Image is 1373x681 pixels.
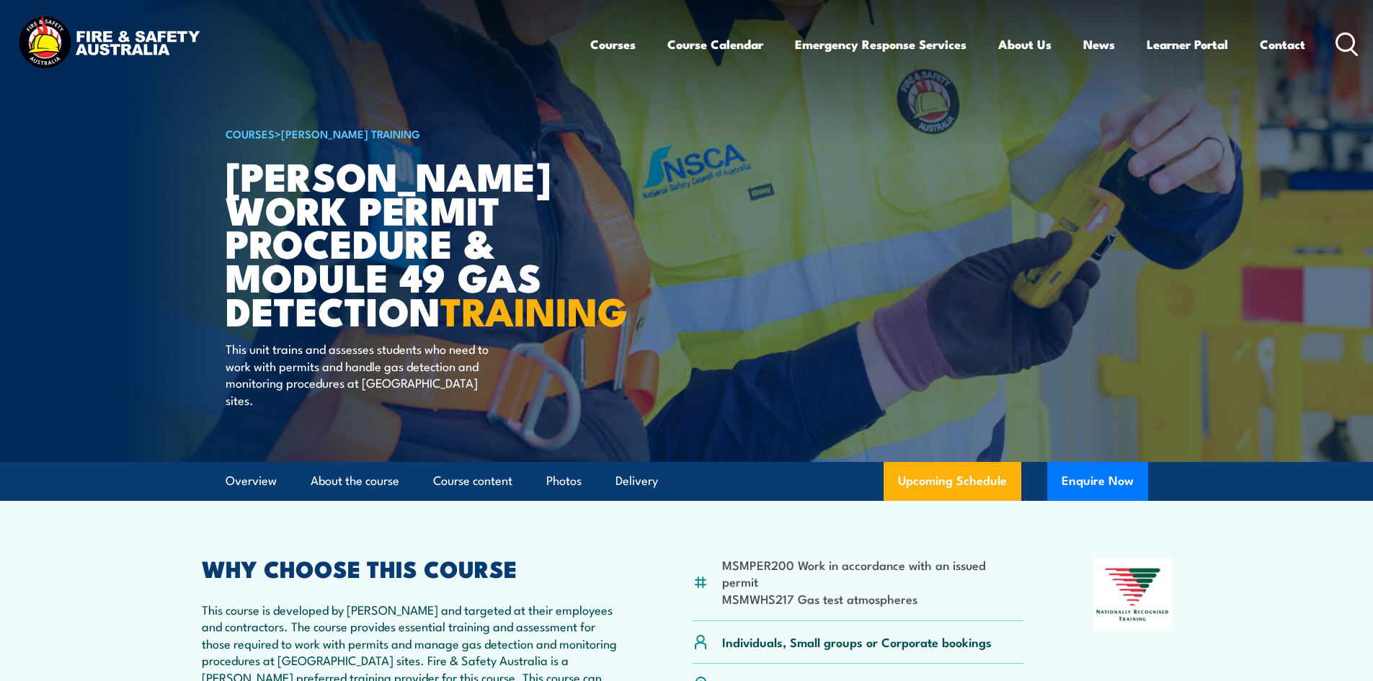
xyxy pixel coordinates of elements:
p: Individuals, Small groups or Corporate bookings [722,633,992,650]
a: News [1083,25,1115,63]
img: Nationally Recognised Training logo. [1094,558,1172,631]
a: [PERSON_NAME] Training [281,125,420,141]
p: This unit trains and assesses students who need to work with permits and handle gas detection and... [226,340,489,408]
a: Photos [546,462,582,500]
a: About Us [998,25,1052,63]
a: Upcoming Schedule [884,462,1021,501]
a: Course Calendar [667,25,763,63]
a: Learner Portal [1147,25,1228,63]
h6: > [226,125,582,142]
a: Overview [226,462,277,500]
li: MSMPER200 Work in accordance with an issued permit [722,556,1024,590]
h2: WHY CHOOSE THIS COURSE [202,558,623,578]
strong: TRAINING [440,280,628,339]
li: MSMWHS217 Gas test atmospheres [722,590,1024,607]
button: Enquire Now [1047,462,1148,501]
a: Courses [590,25,636,63]
a: Emergency Response Services [795,25,967,63]
a: Delivery [616,462,658,500]
a: Contact [1260,25,1305,63]
a: About the course [311,462,399,500]
a: COURSES [226,125,275,141]
h1: [PERSON_NAME] Work Permit Procedure & Module 49 Gas Detection [226,159,582,327]
a: Course content [433,462,512,500]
